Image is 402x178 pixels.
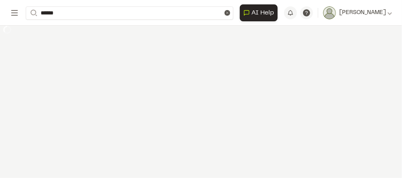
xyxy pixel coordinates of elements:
button: [PERSON_NAME] [323,6,392,19]
button: Search [26,6,40,20]
button: Clear text [225,10,230,16]
img: User [323,6,336,19]
span: AI Help [252,8,274,18]
span: [PERSON_NAME] [339,8,386,17]
div: Open AI Assistant [240,4,281,21]
button: Open AI Assistant [240,4,278,21]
